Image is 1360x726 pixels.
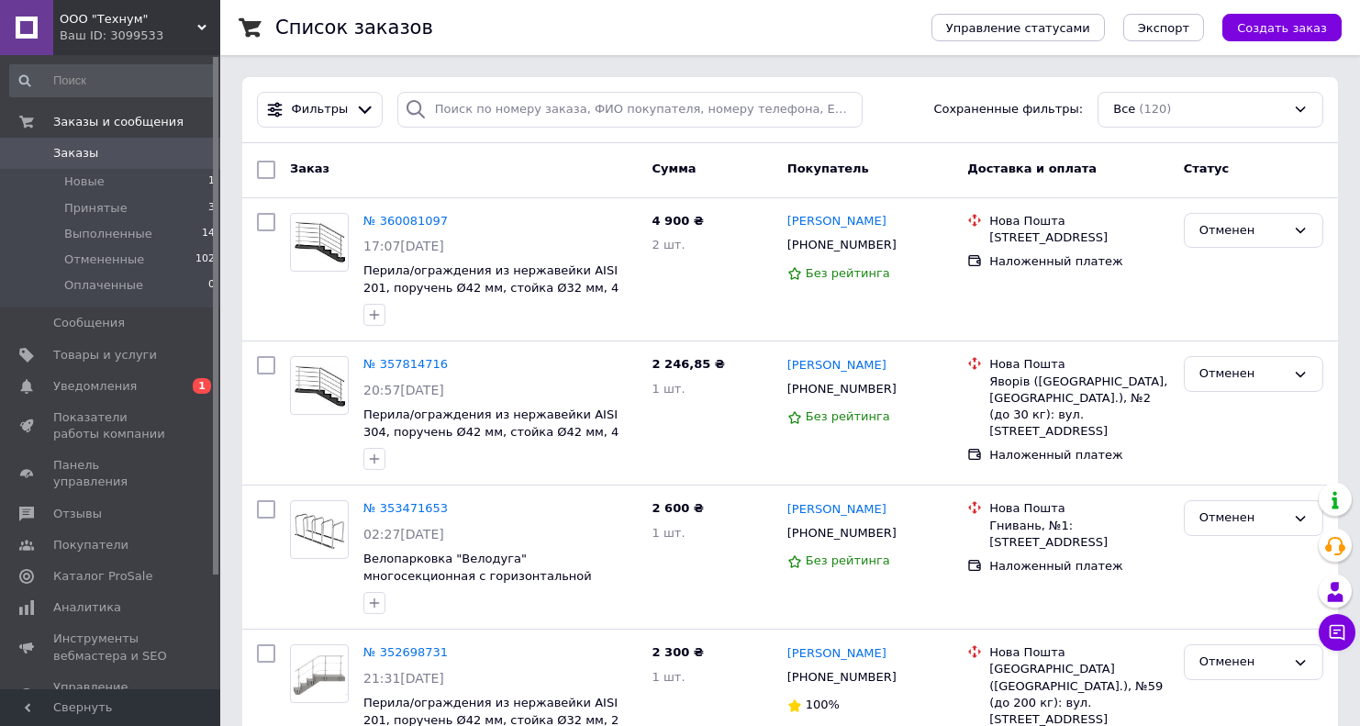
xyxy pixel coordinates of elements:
[363,383,444,397] span: 20:57[DATE]
[1237,21,1327,35] span: Создать заказ
[1139,102,1171,116] span: (120)
[806,409,890,423] span: Без рейтинга
[290,213,349,272] a: Фото товару
[9,64,217,97] input: Поиск
[208,200,215,217] span: 3
[208,173,215,190] span: 1
[933,101,1083,118] span: Сохраненные фильтры:
[53,315,125,331] span: Сообщения
[989,500,1169,517] div: Нова Пошта
[202,226,215,242] span: 14
[989,253,1169,270] div: Наложенный платеж
[290,500,349,559] a: Фото товару
[208,277,215,294] span: 0
[363,263,619,311] a: Перила/ограждения из нержавейки AISI 201, поручень Ø42 мм, стойка Ø32 мм, 4 ригеля Ø10 мм, крепле...
[363,645,448,659] a: № 352698731
[989,213,1169,229] div: Нова Пошта
[1204,20,1342,34] a: Создать заказ
[397,92,864,128] input: Поиск по номеру заказа, ФИО покупателя, номеру телефона, Email, номеру накладной
[1199,221,1286,240] div: Отменен
[652,645,704,659] span: 2 300 ₴
[787,645,886,663] a: [PERSON_NAME]
[53,679,170,712] span: Управление сайтом
[53,568,152,585] span: Каталог ProSale
[363,357,448,371] a: № 357814716
[989,356,1169,373] div: Нова Пошта
[275,17,433,39] h1: Список заказов
[1319,614,1355,651] button: Чат с покупателем
[652,501,704,515] span: 2 600 ₴
[53,347,157,363] span: Товары и услуги
[989,374,1169,441] div: Яворів ([GEOGRAPHIC_DATA], [GEOGRAPHIC_DATA].), №2 (до 30 кг): вул. [STREET_ADDRESS]
[53,599,121,616] span: Аналитика
[1123,14,1204,41] button: Экспорт
[787,213,886,230] a: [PERSON_NAME]
[787,162,869,175] span: Покупатель
[784,377,900,401] div: [PHONE_NUMBER]
[989,229,1169,246] div: [STREET_ADDRESS]
[363,671,444,686] span: 21:31[DATE]
[53,506,102,522] span: Отзывы
[363,408,619,455] a: Перила/ограждения из нержавейки AISI 304, поручень Ø42 мм, стойка Ø42 мм, 4 ригеля Ø16 мм, крепле...
[290,162,329,175] span: Заказ
[1138,21,1189,35] span: Экспорт
[784,521,900,545] div: [PHONE_NUMBER]
[931,14,1105,41] button: Управление статусами
[806,698,840,711] span: 100%
[53,457,170,490] span: Панель управления
[291,508,348,552] img: Фото товару
[53,378,137,395] span: Уведомления
[787,501,886,519] a: [PERSON_NAME]
[53,631,170,664] span: Инструменты вебмастера и SEO
[291,364,348,408] img: Фото товару
[363,552,592,599] a: Велопарковка "Велодуга" многосекционная с горизонтальной пластиной для супермаркетов
[784,665,900,689] div: [PHONE_NUMBER]
[193,378,211,394] span: 1
[363,527,444,542] span: 02:27[DATE]
[195,251,215,268] span: 102
[1222,14,1342,41] button: Создать заказ
[53,409,170,442] span: Показатели работы компании
[363,214,448,228] a: № 360081097
[363,501,448,515] a: № 353471653
[989,447,1169,464] div: Наложенный платеж
[64,226,152,242] span: Выполненные
[989,644,1169,661] div: Нова Пошта
[652,357,725,371] span: 2 246,85 ₴
[1199,508,1286,528] div: Отменен
[291,653,348,696] img: Фото товару
[64,251,144,268] span: Отмененные
[53,537,128,553] span: Покупатели
[291,220,348,263] img: Фото товару
[989,518,1169,551] div: Гнивань, №1: [STREET_ADDRESS]
[290,644,349,703] a: Фото товару
[1199,364,1286,384] div: Отменен
[1184,162,1230,175] span: Статус
[64,277,143,294] span: Оплаченные
[64,200,128,217] span: Принятые
[806,553,890,567] span: Без рейтинга
[652,162,697,175] span: Сумма
[652,526,686,540] span: 1 шт.
[1113,101,1135,118] span: Все
[652,670,686,684] span: 1 шт.
[60,11,197,28] span: ООО "Технум"
[290,356,349,415] a: Фото товару
[1199,653,1286,672] div: Отменен
[60,28,220,44] div: Ваш ID: 3099533
[363,239,444,253] span: 17:07[DATE]
[292,101,349,118] span: Фильтры
[946,21,1090,35] span: Управление статусами
[53,145,98,162] span: Заказы
[806,266,890,280] span: Без рейтинга
[652,382,686,396] span: 1 шт.
[64,173,105,190] span: Новые
[967,162,1097,175] span: Доставка и оплата
[652,214,704,228] span: 4 900 ₴
[787,357,886,374] a: [PERSON_NAME]
[652,238,686,251] span: 2 шт.
[784,233,900,257] div: [PHONE_NUMBER]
